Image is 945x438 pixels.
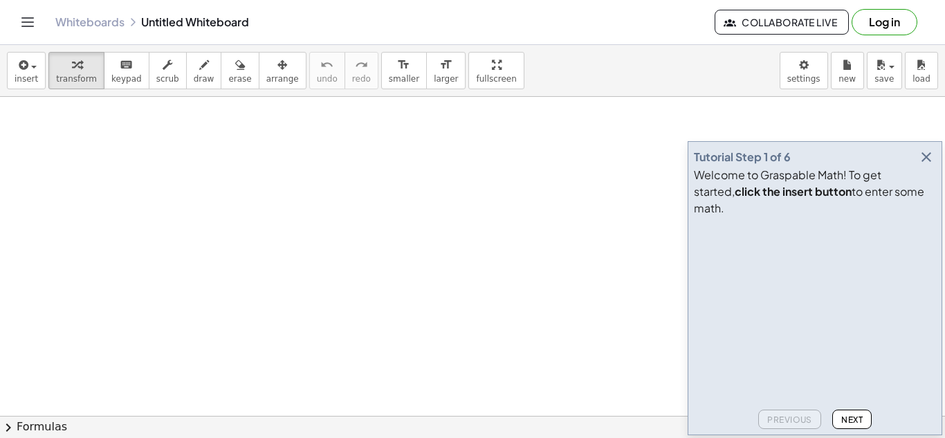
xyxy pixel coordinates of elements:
[397,57,410,73] i: format_size
[345,52,378,89] button: redoredo
[111,74,142,84] span: keypad
[912,74,930,84] span: load
[7,52,46,89] button: insert
[838,74,856,84] span: new
[55,15,125,29] a: Whiteboards
[309,52,345,89] button: undoundo
[780,52,828,89] button: settings
[726,16,837,28] span: Collaborate Live
[221,52,259,89] button: erase
[694,167,936,217] div: Welcome to Graspable Math! To get started, to enter some math.
[56,74,97,84] span: transform
[426,52,466,89] button: format_sizelarger
[439,57,452,73] i: format_size
[831,52,864,89] button: new
[715,10,849,35] button: Collaborate Live
[120,57,133,73] i: keyboard
[905,52,938,89] button: load
[735,184,852,199] b: click the insert button
[852,9,917,35] button: Log in
[104,52,149,89] button: keyboardkeypad
[832,410,872,429] button: Next
[874,74,894,84] span: save
[468,52,524,89] button: fullscreen
[841,414,863,425] span: Next
[194,74,214,84] span: draw
[266,74,299,84] span: arrange
[434,74,458,84] span: larger
[694,149,791,165] div: Tutorial Step 1 of 6
[156,74,179,84] span: scrub
[259,52,306,89] button: arrange
[355,57,368,73] i: redo
[352,74,371,84] span: redo
[15,74,38,84] span: insert
[186,52,222,89] button: draw
[787,74,820,84] span: settings
[389,74,419,84] span: smaller
[317,74,338,84] span: undo
[149,52,187,89] button: scrub
[320,57,333,73] i: undo
[381,52,427,89] button: format_sizesmaller
[48,52,104,89] button: transform
[17,11,39,33] button: Toggle navigation
[867,52,902,89] button: save
[476,74,516,84] span: fullscreen
[228,74,251,84] span: erase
